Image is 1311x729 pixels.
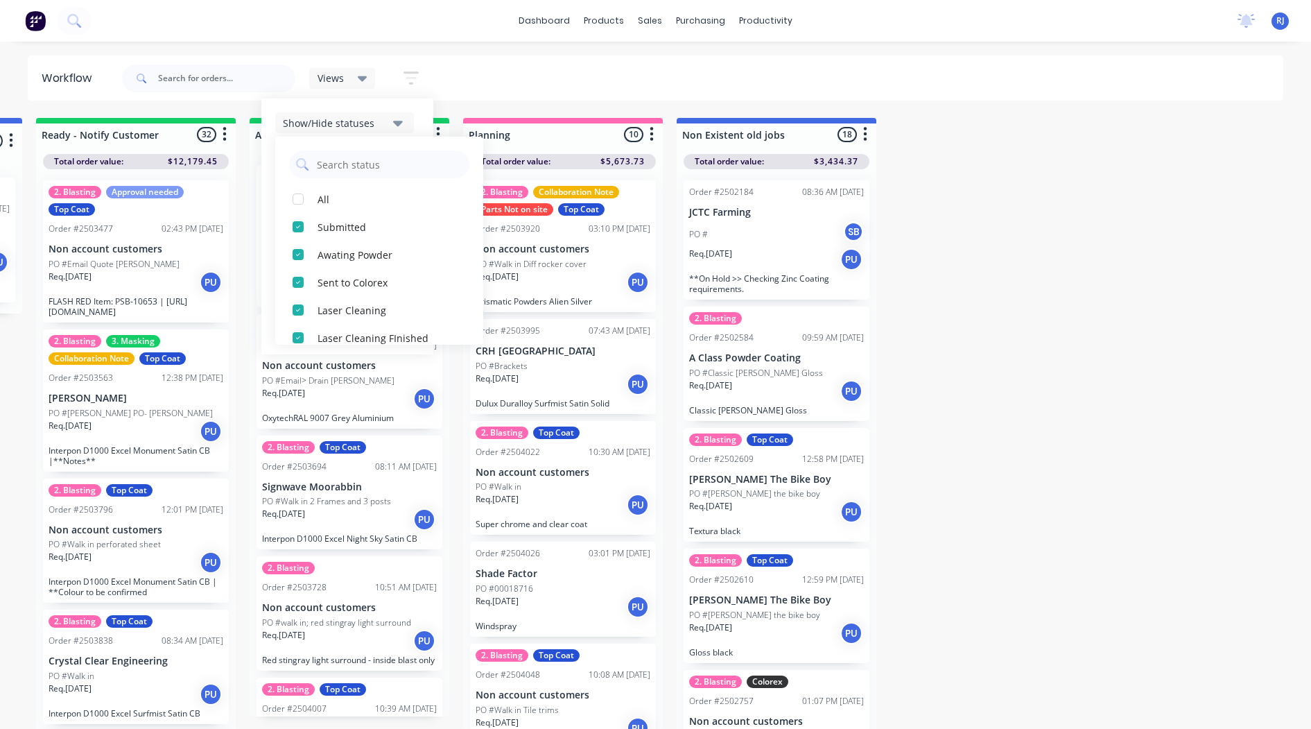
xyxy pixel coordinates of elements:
[476,717,519,729] p: Req. [DATE]
[49,352,134,365] div: Collaboration Note
[49,372,113,384] div: Order #2503563
[840,248,862,271] div: PU
[476,595,519,608] p: Req. [DATE]
[162,223,223,235] div: 02:43 PM [DATE]
[257,314,442,429] div: 2. BlastingTop CoatOrder #250364610:39 AM [DATE]Non account customersPO #Email> Drain [PERSON_NAM...
[318,191,456,206] div: All
[262,495,391,508] p: PO #Walk in 2 Frames and 3 posts
[689,186,754,198] div: Order #2502184
[320,683,366,696] div: Top Coat
[262,508,305,520] p: Req. [DATE]
[476,669,540,681] div: Order #2504048
[43,180,229,323] div: 2. BlastingApproval neededTop CoatOrder #250347702:43 PM [DATE]Non account customersPO #Email Quo...
[49,296,223,317] p: FLASH RED Item: PSB-10653 | [URL][DOMAIN_NAME]
[631,10,669,31] div: sales
[49,484,101,497] div: 2. Blasting
[689,453,754,465] div: Order #2502609
[533,649,580,662] div: Top Coat
[533,427,580,439] div: Top Coat
[200,420,222,443] div: PU
[106,615,153,628] div: Top Coat
[49,655,223,667] p: Crystal Clear Engineering
[689,716,864,728] p: Non account customers
[476,325,540,337] div: Order #2503995
[558,203,605,216] div: Top Coat
[262,413,437,423] p: OxytechRAL 9007 Grey Aluminium
[476,446,540,458] div: Order #2504022
[840,380,862,402] div: PU
[684,180,869,300] div: Order #250218408:36 AM [DATE]JCTC FarmingPO #SBReq.[DATE]PU**On Hold >> Checking Zinc Coating req...
[476,493,519,506] p: Req. [DATE]
[476,186,528,198] div: 2. Blasting
[689,676,742,688] div: 2. Blasting
[627,494,649,516] div: PU
[49,551,92,563] p: Req. [DATE]
[689,647,864,658] p: Gloss black
[689,554,742,567] div: 2. Blasting
[375,461,437,473] div: 08:11 AM [DATE]
[684,307,869,421] div: 2. BlastingOrder #250258409:59 AM [DATE]A Class Powder CoatingPO #Classic [PERSON_NAME] GlossReq....
[802,453,864,465] div: 12:58 PM [DATE]
[49,223,113,235] div: Order #2503477
[589,446,650,458] div: 10:30 AM [DATE]
[1276,15,1285,27] span: RJ
[689,207,864,218] p: JCTC Farming
[689,621,732,634] p: Req. [DATE]
[162,635,223,647] div: 08:34 AM [DATE]
[413,630,435,652] div: PU
[689,332,754,344] div: Order #2502584
[840,622,862,644] div: PU
[476,467,650,479] p: Non account customers
[802,332,864,344] div: 09:59 AM [DATE]
[49,243,223,255] p: Non account customers
[476,223,540,235] div: Order #2503920
[476,360,528,372] p: PO #Brackets
[200,683,222,705] div: PU
[318,330,456,345] div: Laser Cleaning FInished
[476,481,521,493] p: PO #Walk in
[689,488,820,500] p: PO #[PERSON_NAME] the bike boy
[476,519,650,529] p: Super chrome and clear coat
[689,248,732,260] p: Req. [DATE]
[689,312,742,325] div: 2. Blasting
[262,461,327,473] div: Order #2503694
[262,629,305,642] p: Req. [DATE]
[695,155,764,168] span: Total order value:
[49,203,95,216] div: Top Coat
[43,610,229,724] div: 2. BlastingTop CoatOrder #250383808:34 AM [DATE]Crystal Clear EngineeringPO #Walk inReq.[DATE]PUI...
[689,228,708,241] p: PO #
[476,203,553,216] div: Parts Not on site
[262,441,315,454] div: 2. Blasting
[25,10,46,31] img: Factory
[476,243,650,255] p: Non account customers
[689,405,864,415] p: Classic [PERSON_NAME] Gloss
[375,581,437,594] div: 10:51 AM [DATE]
[476,547,540,560] div: Order #2504026
[470,180,656,312] div: 2. BlastingCollaboration NoteParts Not on siteTop CoatOrder #250392003:10 PM [DATE]Non account cu...
[476,398,650,409] p: Dulux Duralloy Surfmist Satin Solid
[49,393,223,404] p: [PERSON_NAME]
[689,352,864,364] p: A Class Powder Coating
[481,155,550,168] span: Total order value:
[283,116,388,130] div: Show/Hide statuses
[262,375,394,387] p: PO #Email> Drain [PERSON_NAME]
[470,542,656,637] div: Order #250402603:01 PM [DATE]Shade FactorPO #00018716Req.[DATE]PUWindspray
[200,271,222,293] div: PU
[49,615,101,628] div: 2. Blasting
[843,221,864,242] div: SB
[49,407,213,420] p: PO #[PERSON_NAME] PO- [PERSON_NAME]
[470,319,656,414] div: Order #250399507:43 AM [DATE]CRH [GEOGRAPHIC_DATA]PO #BracketsReq.[DATE]PUDulux Duralloy Surfmist...
[49,576,223,597] p: Interpon D1000 Excel Monument Satin CB | **Colour to be confirmed
[43,479,229,603] div: 2. BlastingTop CoatOrder #250379612:01 PM [DATE]Non account customersPO #Walk in perforated sheet...
[747,554,793,567] div: Top Coat
[476,568,650,580] p: Shade Factor
[476,689,650,701] p: Non account customers
[577,10,631,31] div: products
[318,302,456,317] div: Laser Cleaning
[49,524,223,536] p: Non account customers
[802,695,864,707] div: 01:07 PM [DATE]
[476,345,650,357] p: CRH [GEOGRAPHIC_DATA]
[689,273,864,294] p: **On Hold >> Checking Zinc Coating requirements.
[589,223,650,235] div: 03:10 PM [DATE]
[684,428,869,542] div: 2. BlastingTop CoatOrder #250260912:58 PM [DATE][PERSON_NAME] The Bike BoyPO #[PERSON_NAME] the b...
